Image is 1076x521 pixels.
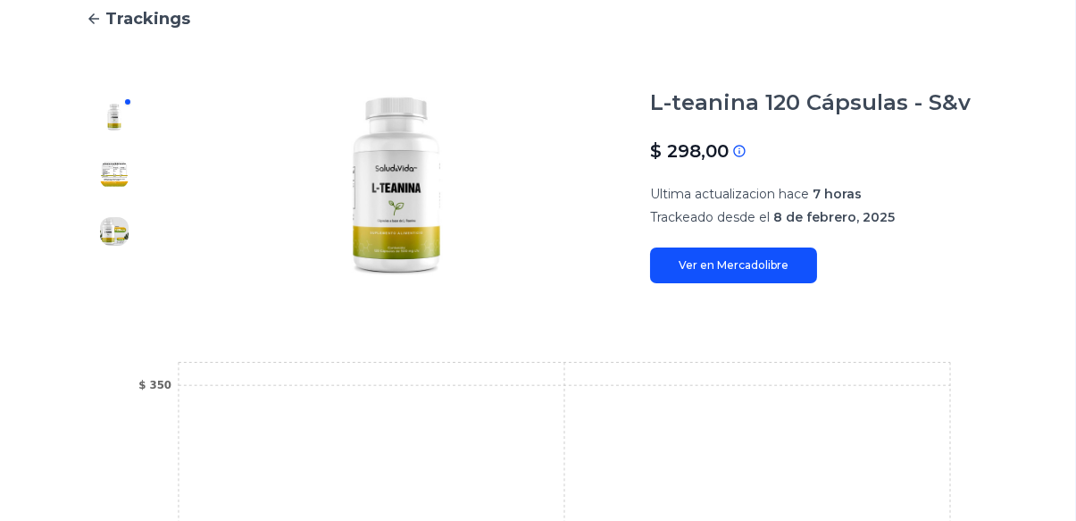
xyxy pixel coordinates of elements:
[179,88,614,283] img: L-teanina 120 Cápsulas - S&v
[773,209,895,225] span: 8 de febrero, 2025
[650,186,809,202] span: Ultima actualizacion hace
[105,6,190,31] span: Trackings
[650,209,770,225] span: Trackeado desde el
[650,88,971,117] h1: L-teanina 120 Cápsulas - S&v
[813,186,862,202] span: 7 horas
[100,160,129,189] img: L-teanina 120 Cápsulas - S&v
[650,139,729,164] p: $ 298,00
[138,379,171,391] tspan: $ 350
[100,217,129,246] img: L-teanina 120 Cápsulas - S&v
[650,248,817,283] a: Ver en Mercadolibre
[86,6,990,31] a: Trackings
[100,103,129,131] img: L-teanina 120 Cápsulas - S&v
